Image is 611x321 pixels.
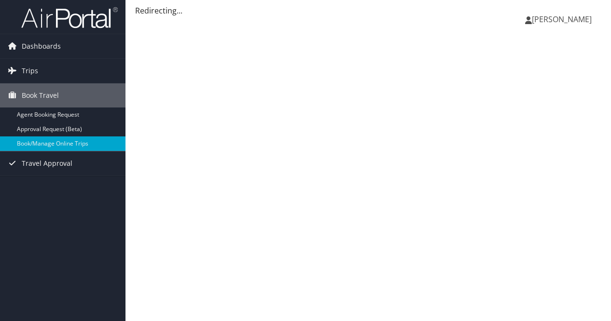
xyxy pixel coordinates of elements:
[532,14,592,25] span: [PERSON_NAME]
[525,5,601,34] a: [PERSON_NAME]
[22,83,59,107] span: Book Travel
[22,59,38,83] span: Trips
[135,5,601,16] div: Redirecting...
[22,151,72,175] span: Travel Approval
[22,34,61,58] span: Dashboards
[21,6,118,29] img: airportal-logo.png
